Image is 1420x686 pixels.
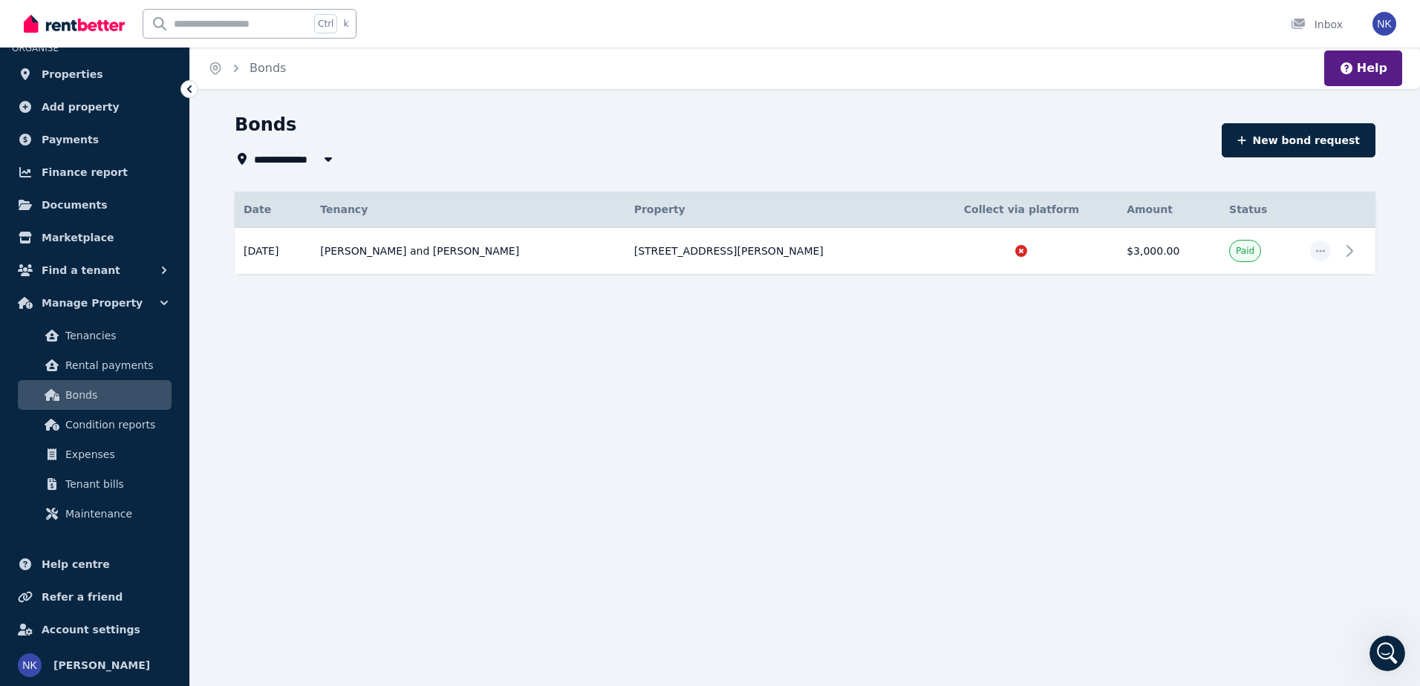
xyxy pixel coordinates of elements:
span: k [343,18,348,30]
div: This process is repeated and if the payment continues to fail the messages escalate to notify the... [24,379,232,496]
nav: Breadcrumb [190,48,304,89]
span: Tenancies [65,327,166,344]
th: Collect via platform [925,192,1118,228]
span: Payments [42,131,99,148]
span: [DATE] [244,244,279,258]
a: Refer a friend [12,582,177,612]
iframe: Intercom live chat [1369,636,1405,671]
a: Maintenance [18,499,172,529]
span: ORGANISE [12,43,59,53]
button: Upload attachment [71,486,82,498]
span: Find a tenant [42,261,120,279]
button: Send a message… [255,480,279,504]
button: Emoji picker [23,486,35,498]
a: Tenant bills [18,469,172,499]
button: Help [1339,59,1387,77]
img: Nusret Kose [1372,12,1396,36]
span: Bonds [65,386,166,404]
div: When your tenants set up on the platform, they can choose to pay using either their bank account ... [12,72,244,505]
th: Property [625,192,925,228]
div: When your tenants set up on the platform, they can choose to pay using either their bank account ... [24,81,232,372]
a: Finance report [12,157,177,187]
span: Refer a friend [42,588,123,606]
th: Tenancy [311,192,625,228]
span: Maintenance [65,505,166,523]
button: New bond request [1222,123,1375,157]
div: Close [261,6,287,33]
span: Add property [42,98,120,116]
span: Rental payments [65,356,166,374]
a: Condition reports [18,410,172,440]
span: Expenses [65,445,166,463]
button: Start recording [94,486,106,498]
a: Expenses [18,440,172,469]
img: Profile image for Earl [42,8,66,32]
button: Manage Property [12,288,177,318]
span: Condition reports [65,416,166,434]
a: Rental payments [18,350,172,380]
a: Add property [12,92,177,122]
span: Date [244,202,271,217]
span: Ctrl [314,14,337,33]
a: Help centre [12,549,177,579]
button: Gif picker [47,486,59,498]
th: Status [1220,192,1301,228]
span: Bonds [250,59,286,77]
span: Help centre [42,555,110,573]
textarea: Message… [13,455,284,480]
h1: Bonds [235,113,296,137]
h1: [PERSON_NAME] [72,7,169,19]
th: Amount [1118,192,1220,228]
span: Finance report [42,163,128,181]
td: [PERSON_NAME] and [PERSON_NAME] [311,228,625,275]
a: Marketplace [12,223,177,252]
span: Paid [1236,245,1254,257]
a: Properties [12,59,177,89]
a: Payments [12,125,177,154]
span: [PERSON_NAME] [53,656,150,674]
td: [STREET_ADDRESS][PERSON_NAME] [625,228,925,275]
a: Account settings [12,615,177,644]
a: Tenancies [18,321,172,350]
img: RentBetter [24,13,125,35]
p: Active [72,19,102,33]
img: Nusret Kose [18,653,42,677]
span: Properties [42,65,103,83]
span: Marketplace [42,229,114,246]
button: Find a tenant [12,255,177,285]
div: Inbox [1291,17,1343,32]
button: go back [10,6,38,34]
td: $3,000.00 [1118,228,1220,275]
span: Manage Property [42,294,143,312]
span: Account settings [42,621,140,638]
a: Bonds [18,380,172,410]
span: Tenant bills [65,475,166,493]
a: Documents [12,190,177,220]
div: Earl says… [12,72,285,532]
span: Documents [42,196,108,214]
button: Home [232,6,261,34]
